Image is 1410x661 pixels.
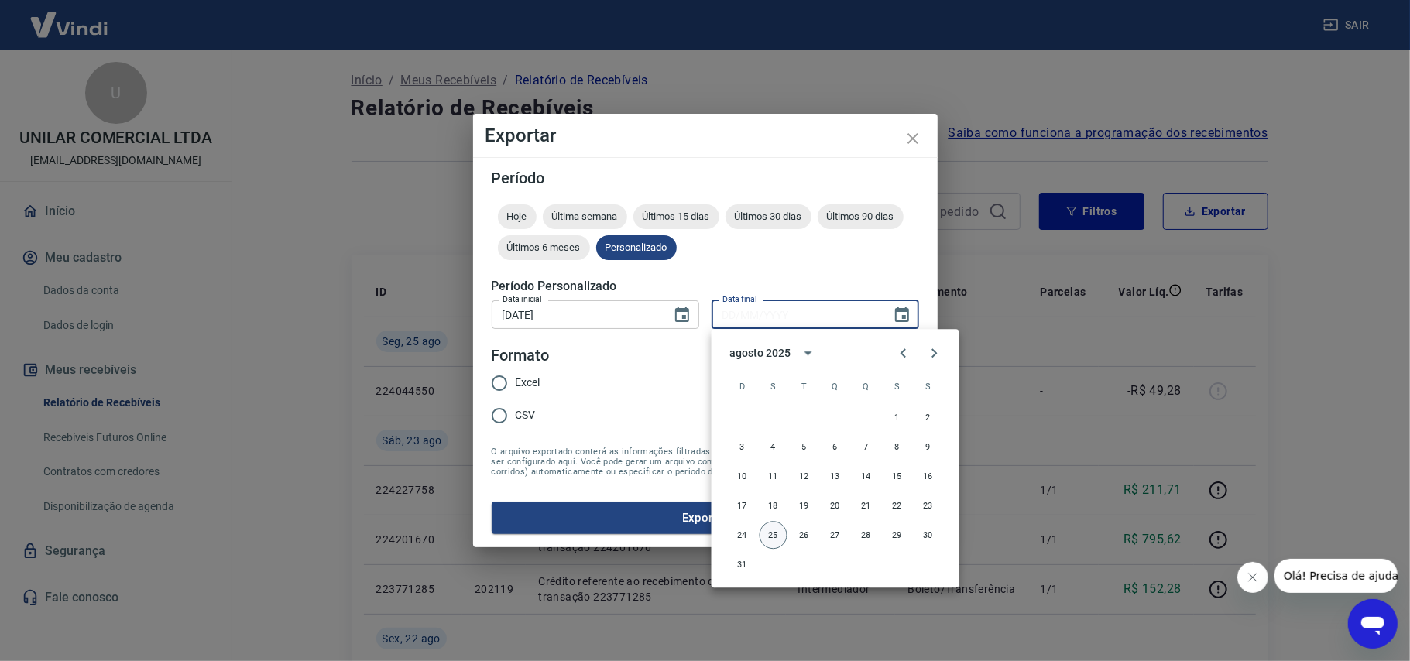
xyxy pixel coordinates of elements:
[791,433,818,461] button: 5
[722,293,757,305] label: Data final
[492,279,919,294] h5: Período Personalizado
[729,433,756,461] button: 3
[853,462,880,490] button: 14
[729,371,756,402] span: domingo
[726,204,811,229] div: Últimos 30 dias
[760,433,787,461] button: 4
[791,462,818,490] button: 12
[760,462,787,490] button: 11
[596,235,677,260] div: Personalizado
[492,502,919,534] button: Exportar
[667,300,698,330] button: Choose date, selected date is 20 de ago de 2025
[883,491,911,519] button: 22
[1237,562,1268,593] iframe: Fechar mensagem
[492,447,919,477] span: O arquivo exportado conterá as informações filtradas na tela anterior com exceção do período que ...
[853,491,880,519] button: 21
[822,462,849,490] button: 13
[498,204,537,229] div: Hoje
[919,337,950,368] button: Next month
[498,211,537,222] span: Hoje
[791,371,818,402] span: terça-feira
[822,521,849,549] button: 27
[498,241,590,253] span: Últimos 6 meses
[822,491,849,519] button: 20
[894,120,931,157] button: close
[1348,599,1398,649] iframe: Botão para abrir a janela de mensagens
[853,371,880,402] span: quinta-feira
[503,293,542,305] label: Data inicial
[888,337,919,368] button: Previous month
[822,433,849,461] button: 6
[730,345,791,361] div: agosto 2025
[822,371,849,402] span: quarta-feira
[914,403,942,431] button: 2
[543,211,627,222] span: Última semana
[853,433,880,461] button: 7
[818,204,904,229] div: Últimos 90 dias
[791,491,818,519] button: 19
[485,126,925,145] h4: Exportar
[883,433,911,461] button: 8
[1274,559,1398,593] iframe: Mensagem da empresa
[883,521,911,549] button: 29
[516,375,540,391] span: Excel
[712,300,880,329] input: DD/MM/YYYY
[543,204,627,229] div: Última semana
[883,403,911,431] button: 1
[633,204,719,229] div: Últimos 15 dias
[492,170,919,186] h5: Período
[596,241,677,253] span: Personalizado
[760,371,787,402] span: segunda-feira
[492,300,660,329] input: DD/MM/YYYY
[9,11,130,23] span: Olá! Precisa de ajuda?
[914,371,942,402] span: sábado
[887,300,918,330] button: Choose date
[914,491,942,519] button: 23
[729,521,756,549] button: 24
[853,521,880,549] button: 28
[760,491,787,519] button: 18
[516,407,536,423] span: CSV
[914,462,942,490] button: 16
[726,211,811,222] span: Últimos 30 dias
[729,491,756,519] button: 17
[914,521,942,549] button: 30
[760,521,787,549] button: 25
[795,340,822,366] button: calendar view is open, switch to year view
[729,462,756,490] button: 10
[914,433,942,461] button: 9
[883,371,911,402] span: sexta-feira
[492,344,550,367] legend: Formato
[883,462,911,490] button: 15
[633,211,719,222] span: Últimos 15 dias
[818,211,904,222] span: Últimos 90 dias
[729,550,756,578] button: 31
[498,235,590,260] div: Últimos 6 meses
[791,521,818,549] button: 26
